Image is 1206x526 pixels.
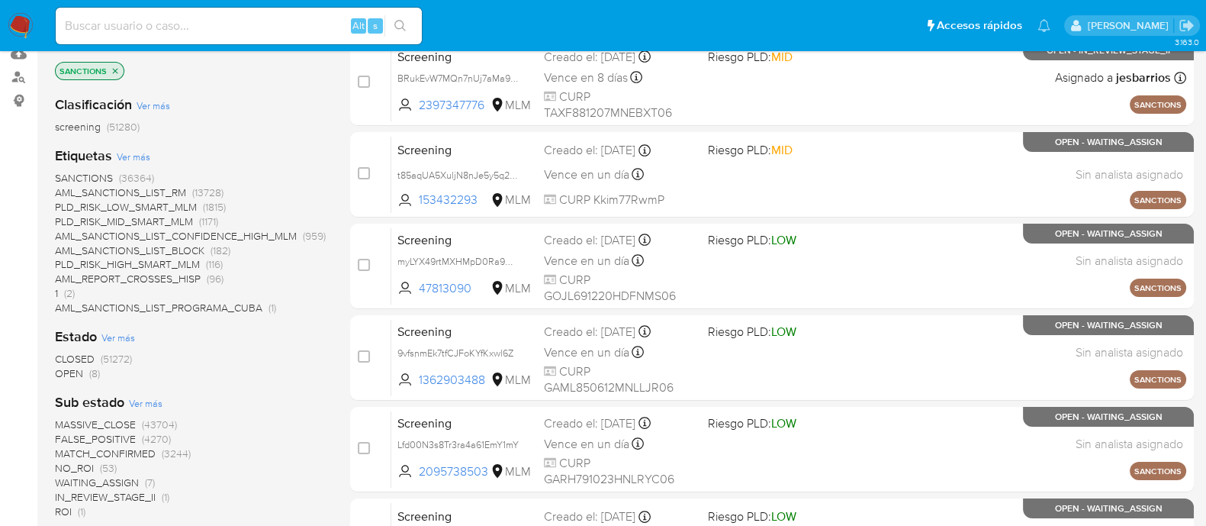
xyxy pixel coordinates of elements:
a: Salir [1179,18,1195,34]
span: Alt [352,18,365,33]
span: 3.163.0 [1174,36,1198,48]
span: Accesos rápidos [937,18,1022,34]
span: s [373,18,378,33]
button: search-icon [384,15,416,37]
input: Buscar usuario o caso... [56,16,422,36]
a: Notificaciones [1037,19,1050,32]
p: anamaria.arriagasanchez@mercadolibre.com.mx [1087,18,1173,33]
